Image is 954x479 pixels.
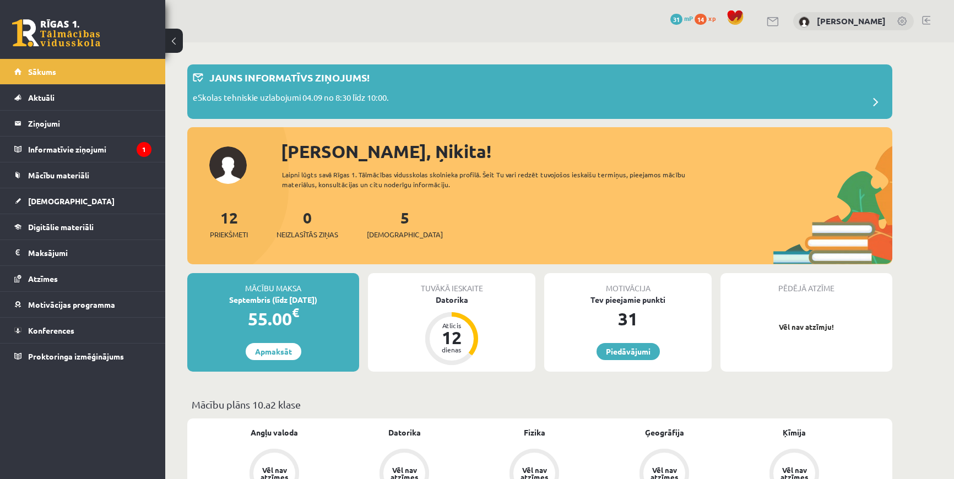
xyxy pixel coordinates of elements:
legend: Ziņojumi [28,111,151,136]
div: Pēdējā atzīme [720,273,892,294]
span: Aktuāli [28,92,55,102]
div: dienas [435,346,468,353]
span: 14 [695,14,707,25]
a: Rīgas 1. Tālmācības vidusskola [12,19,100,47]
a: Atzīmes [14,266,151,291]
span: 31 [670,14,682,25]
div: Motivācija [544,273,712,294]
a: Jauns informatīvs ziņojums! eSkolas tehniskie uzlabojumi 04.09 no 8:30 līdz 10:00. [193,70,887,113]
a: 31 mP [670,14,693,23]
legend: Informatīvie ziņojumi [28,137,151,162]
a: Datorika Atlicis 12 dienas [368,294,535,367]
div: 12 [435,329,468,346]
a: 0Neizlasītās ziņas [277,208,338,240]
a: Informatīvie ziņojumi1 [14,137,151,162]
a: Proktoringa izmēģinājums [14,344,151,369]
span: Neizlasītās ziņas [277,229,338,240]
div: 55.00 [187,306,359,332]
span: Priekšmeti [210,229,248,240]
span: Motivācijas programma [28,300,115,309]
legend: Maksājumi [28,240,151,265]
div: Datorika [368,294,535,306]
a: Apmaksāt [246,343,301,360]
div: 31 [544,306,712,332]
a: Angļu valoda [251,427,298,438]
span: [DEMOGRAPHIC_DATA] [367,229,443,240]
span: xp [708,14,715,23]
span: Sākums [28,67,56,77]
div: Septembris (līdz [DATE]) [187,294,359,306]
a: Fizika [524,427,545,438]
i: 1 [137,142,151,157]
span: Mācību materiāli [28,170,89,180]
a: [PERSON_NAME] [817,15,886,26]
p: Mācību plāns 10.a2 klase [192,397,888,412]
a: Motivācijas programma [14,292,151,317]
a: 12Priekšmeti [210,208,248,240]
a: Aktuāli [14,85,151,110]
div: Mācību maksa [187,273,359,294]
div: Laipni lūgts savā Rīgas 1. Tālmācības vidusskolas skolnieka profilā. Šeit Tu vari redzēt tuvojošo... [282,170,705,189]
a: Maksājumi [14,240,151,265]
a: Ķīmija [783,427,806,438]
p: eSkolas tehniskie uzlabojumi 04.09 no 8:30 līdz 10:00. [193,91,389,107]
a: Piedāvājumi [597,343,660,360]
span: mP [684,14,693,23]
a: [DEMOGRAPHIC_DATA] [14,188,151,214]
a: 5[DEMOGRAPHIC_DATA] [367,208,443,240]
div: Tev pieejamie punkti [544,294,712,306]
span: Atzīmes [28,274,58,284]
div: Atlicis [435,322,468,329]
a: Ziņojumi [14,111,151,136]
a: Konferences [14,318,151,343]
span: [DEMOGRAPHIC_DATA] [28,196,115,206]
div: [PERSON_NAME], Ņikita! [281,138,892,165]
p: Jauns informatīvs ziņojums! [209,70,370,85]
a: Mācību materiāli [14,162,151,188]
a: Sākums [14,59,151,84]
a: Ģeogrāfija [645,427,684,438]
p: Vēl nav atzīmju! [726,322,887,333]
img: Ņikita Ņemiro [799,17,810,28]
a: Digitālie materiāli [14,214,151,239]
a: Datorika [388,427,421,438]
span: Digitālie materiāli [28,222,94,232]
div: Tuvākā ieskaite [368,273,535,294]
a: 14 xp [695,14,721,23]
span: Konferences [28,325,74,335]
span: Proktoringa izmēģinājums [28,351,124,361]
span: € [292,304,299,320]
